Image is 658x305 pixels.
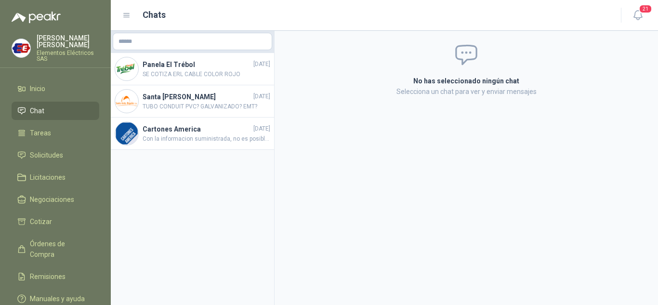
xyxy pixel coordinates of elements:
span: 21 [639,4,652,13]
span: Solicitudes [30,150,63,160]
img: Company Logo [115,122,138,145]
span: Tareas [30,128,51,138]
span: Órdenes de Compra [30,239,90,260]
a: Solicitudes [12,146,99,164]
a: Órdenes de Compra [12,235,99,264]
span: [DATE] [253,92,270,101]
p: Selecciona un chat para ver y enviar mensajes [298,86,634,97]
a: Company LogoPanela El Trébol[DATE]SE COTIZA ERL CABLE COLOR ROJO [111,53,274,85]
h4: Panela El Trébol [143,59,251,70]
span: [DATE] [253,60,270,69]
a: Licitaciones [12,168,99,186]
span: Remisiones [30,271,66,282]
span: Chat [30,106,44,116]
h1: Chats [143,8,166,22]
span: TUBO CONDUIT PVC? GALVANIZADO? EMT? [143,102,270,111]
a: Company LogoCartones America[DATE]Con la informacion suministrada, no es posible cotizar. Por fav... [111,118,274,150]
h4: Santa [PERSON_NAME] [143,92,251,102]
a: Remisiones [12,267,99,286]
p: Elementos Eléctricos SAS [37,50,99,62]
img: Logo peakr [12,12,61,23]
span: Negociaciones [30,194,74,205]
span: Inicio [30,83,45,94]
a: Cotizar [12,212,99,231]
button: 21 [629,7,646,24]
span: Manuales y ayuda [30,293,85,304]
a: Company LogoSanta [PERSON_NAME][DATE]TUBO CONDUIT PVC? GALVANIZADO? EMT? [111,85,274,118]
p: [PERSON_NAME] [PERSON_NAME] [37,35,99,48]
h4: Cartones America [143,124,251,134]
span: Cotizar [30,216,52,227]
h2: No has seleccionado ningún chat [298,76,634,86]
img: Company Logo [115,90,138,113]
span: Licitaciones [30,172,66,183]
a: Inicio [12,80,99,98]
span: SE COTIZA ERL CABLE COLOR ROJO [143,70,270,79]
a: Chat [12,102,99,120]
span: Con la informacion suministrada, no es posible cotizar. Por favor especificar modelo y marca del ... [143,134,270,144]
img: Company Logo [12,39,30,57]
a: Negociaciones [12,190,99,209]
span: [DATE] [253,124,270,133]
a: Tareas [12,124,99,142]
img: Company Logo [115,57,138,80]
